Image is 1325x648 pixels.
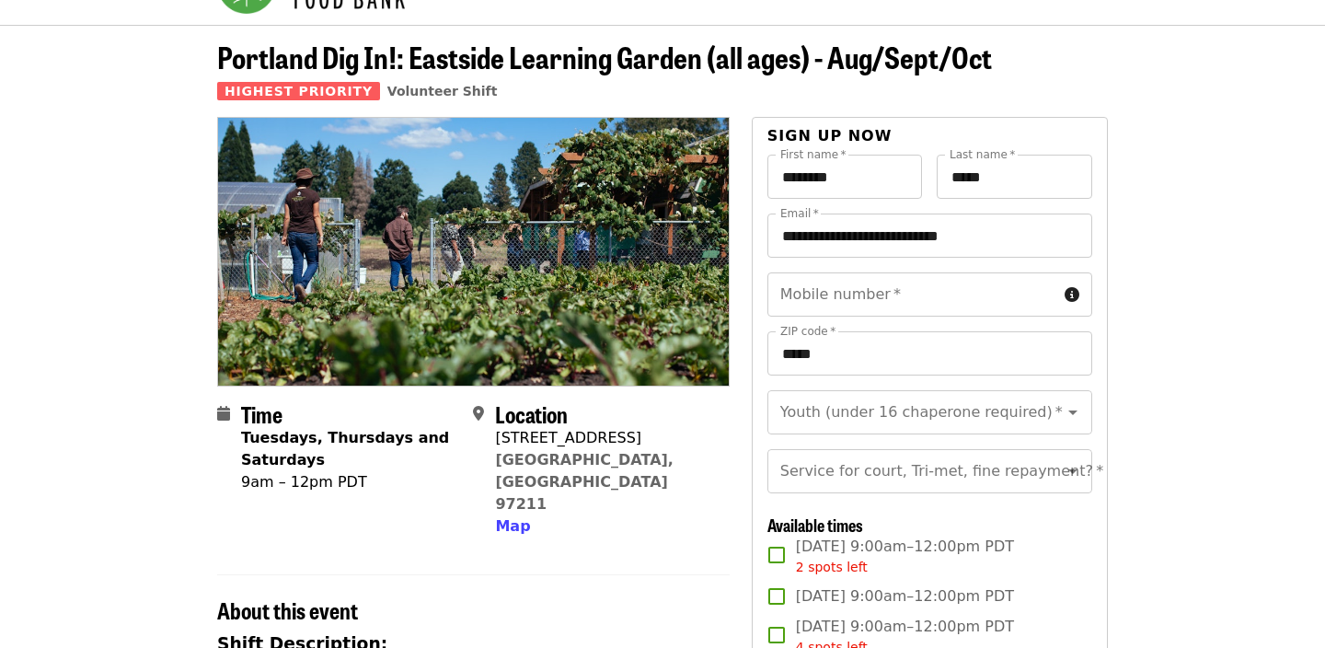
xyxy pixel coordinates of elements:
[217,405,230,422] i: calendar icon
[796,585,1014,607] span: [DATE] 9:00am–12:00pm PDT
[473,405,484,422] i: map-marker-alt icon
[218,118,729,385] img: Portland Dig In!: Eastside Learning Garden (all ages) - Aug/Sept/Oct organized by Oregon Food Bank
[950,149,1015,160] label: Last name
[796,560,868,574] span: 2 spots left
[495,517,530,535] span: Map
[495,451,674,513] a: [GEOGRAPHIC_DATA], [GEOGRAPHIC_DATA] 97211
[1060,458,1086,484] button: Open
[767,513,863,537] span: Available times
[387,84,498,98] a: Volunteer Shift
[767,214,1092,258] input: Email
[1065,286,1079,304] i: circle-info icon
[217,82,380,100] span: Highest Priority
[937,155,1092,199] input: Last name
[767,272,1057,317] input: Mobile number
[1060,399,1086,425] button: Open
[796,536,1014,577] span: [DATE] 9:00am–12:00pm PDT
[780,149,847,160] label: First name
[780,208,819,219] label: Email
[780,326,835,337] label: ZIP code
[217,594,358,626] span: About this event
[495,427,714,449] div: [STREET_ADDRESS]
[217,35,992,78] span: Portland Dig In!: Eastside Learning Garden (all ages) - Aug/Sept/Oct
[767,127,893,145] span: Sign up now
[241,398,282,430] span: Time
[767,331,1092,376] input: ZIP code
[241,471,458,493] div: 9am – 12pm PDT
[241,429,449,469] strong: Tuesdays, Thursdays and Saturdays
[495,398,568,430] span: Location
[767,155,923,199] input: First name
[495,515,530,538] button: Map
